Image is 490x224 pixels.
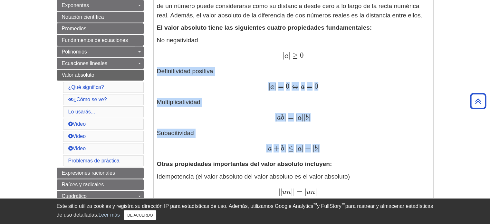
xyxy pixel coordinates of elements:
font: + [274,144,279,152]
font: | [278,187,280,196]
font: 0 [286,82,290,91]
font: | [283,51,284,60]
a: Promedios [57,23,144,34]
font: Raíces y radicales [62,182,104,187]
a: Valor absoluto [57,70,144,81]
a: Leer más [98,212,120,218]
font: | [302,113,303,122]
font: Ecuaciones lineales [62,61,107,66]
font: | [302,144,303,152]
font: ™ [313,202,317,207]
font: b [314,145,318,152]
font: Expresiones racionales [62,170,115,176]
font: ≥ [292,51,298,60]
font: b [305,114,309,121]
font: a [301,83,305,90]
font: Cuadrático [62,193,87,199]
font: | [309,113,311,122]
a: Polinomios [57,46,144,57]
font: | [304,187,306,196]
font: | [296,113,298,122]
font: | [291,187,293,196]
a: ¿Cómo se ve? [68,97,107,102]
a: Volver arriba [468,97,488,105]
font: El valor absoluto tiene las siguientes cuatro propiedades fundamentales: [157,24,372,31]
font: | [318,144,320,152]
font: | [284,113,286,122]
font: Exponentes [62,3,89,8]
font: ¿Cómo se ve? [73,97,107,102]
font: para rastrear y almacenar estadísticas de uso detalladas. [57,203,433,218]
a: Raíces y radicales [57,179,144,190]
font: a [277,114,281,121]
font: Video [73,133,86,139]
font: 0 [314,82,318,91]
font: Promedios [62,26,86,31]
font: Fundamentos de ecuaciones [62,37,128,43]
font: Idempotencia (el valor absoluto del valor absoluto es el valor absoluto) [157,173,350,180]
a: Expresiones racionales [57,168,144,179]
button: Cerca [124,210,156,220]
a: Video [68,146,86,151]
font: b [281,145,284,152]
font: Subaditividad [157,130,194,136]
font: a [268,145,272,152]
font: Polinomios [62,49,87,54]
font: Video [73,121,86,127]
a: Ecuaciones lineales [57,58,144,69]
font: DE ACUERDO [127,213,153,218]
a: Problemas de práctica [68,158,120,163]
font: Otras propiedades importantes del valor absoluto incluyen: [157,161,332,167]
font: = [307,82,312,91]
font: Video [73,146,86,151]
font: + [305,144,311,152]
font: | [303,113,305,122]
font: | [268,82,270,91]
font: un [306,189,315,196]
font: a [284,52,288,59]
a: Cuadrático [57,191,144,202]
font: | [280,187,282,196]
font: = [288,113,294,122]
font: | [293,187,295,196]
font: ≤ [288,144,294,152]
a: ¿Qué significa? [68,84,104,90]
font: ™ [341,202,345,207]
font: Valor absoluto [62,72,94,78]
font: Multiplicatividad [157,99,200,105]
font: | [296,144,298,152]
font: Definitividad positiva [157,68,213,74]
a: Lo usarás... [68,109,95,114]
font: | [312,144,314,152]
font: un [282,189,291,196]
a: Video [68,121,86,127]
font: a [270,83,274,90]
font: | [284,144,286,152]
font: y FullStory [317,203,341,209]
font: | [266,144,268,152]
font: = [278,82,284,91]
font: Este sitio utiliza cookies y registra su dirección IP para estadísticas de uso. Además, utilizamo... [57,203,313,209]
font: a [298,114,302,121]
font: | [275,113,277,122]
font: Notación científica [62,14,104,20]
font: | [274,82,276,91]
font: | [288,51,290,60]
font: a [298,145,302,152]
a: Fundamentos de ecuaciones [57,35,144,46]
a: Notación científica [57,12,144,23]
font: b [281,114,284,121]
font: ⇔ [292,82,299,91]
font: = [297,187,303,196]
font: | [315,187,317,196]
font: No negatividad [157,37,198,44]
font: 0 [300,51,304,60]
a: Video [68,133,86,139]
